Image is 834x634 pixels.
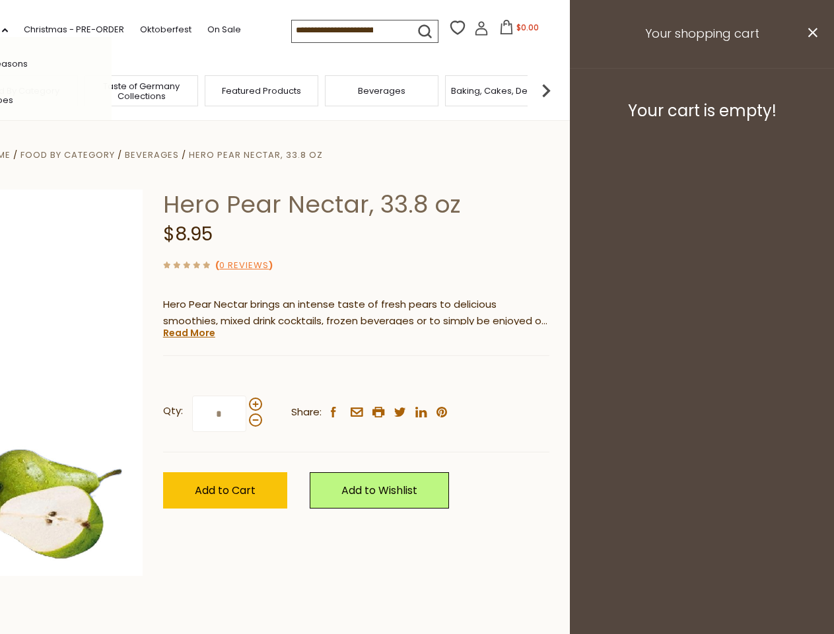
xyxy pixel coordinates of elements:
[125,149,179,161] a: Beverages
[222,86,301,96] a: Featured Products
[491,20,547,40] button: $0.00
[192,396,246,432] input: Qty:
[163,190,549,219] h1: Hero Pear Nectar, 33.8 oz
[163,326,215,339] a: Read More
[586,101,817,121] h3: Your cart is empty!
[195,483,256,498] span: Add to Cart
[24,22,124,37] a: Christmas - PRE-ORDER
[533,77,559,104] img: next arrow
[451,86,553,96] a: Baking, Cakes, Desserts
[140,22,191,37] a: Oktoberfest
[291,404,322,421] span: Share:
[163,297,549,330] p: Hero Pear Nectar brings an intense taste of fresh pears to delicious smoothies, mixed drink cockt...
[219,259,269,273] a: 0 Reviews
[163,403,183,419] strong: Qty:
[215,259,273,271] span: ( )
[358,86,405,96] a: Beverages
[163,221,213,247] span: $8.95
[207,22,241,37] a: On Sale
[20,149,115,161] a: Food By Category
[516,22,539,33] span: $0.00
[88,81,194,101] a: Taste of Germany Collections
[163,472,287,509] button: Add to Cart
[310,472,449,509] a: Add to Wishlist
[189,149,323,161] a: Hero Pear Nectar, 33.8 oz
